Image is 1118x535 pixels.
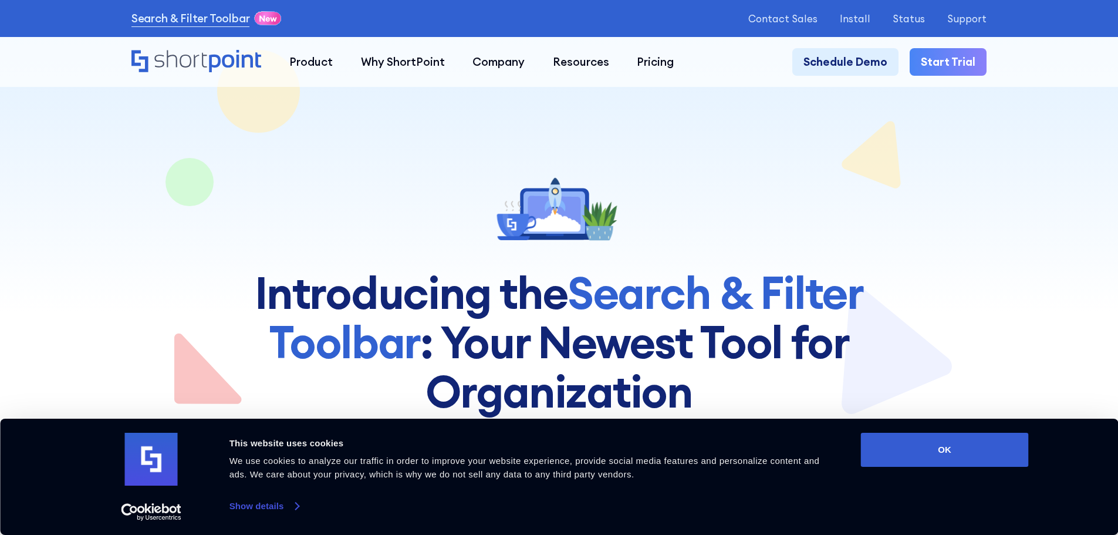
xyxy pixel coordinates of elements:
[229,436,835,450] div: This website uses cookies
[893,13,925,24] a: Status
[947,13,987,24] a: Support
[275,48,347,76] a: Product
[637,53,674,70] div: Pricing
[289,53,333,70] div: Product
[553,53,609,70] div: Resources
[458,48,539,76] a: Company
[347,48,459,76] a: Why ShortPoint
[131,10,250,27] a: Search & Filter Toolbar
[224,268,894,416] h1: Introducing the : Your Newest Too﻿l for Organization
[269,264,863,370] span: Search & Filter Toolbar
[907,399,1118,535] iframe: Chat Widget
[229,456,820,479] span: We use cookies to analyze our traffic in order to improve your website experience, provide social...
[840,13,870,24] a: Install
[748,13,818,24] a: Contact Sales
[861,433,1029,467] button: OK
[131,50,261,74] a: Home
[100,503,202,521] a: Usercentrics Cookiebot - opens in a new window
[472,53,525,70] div: Company
[229,497,299,515] a: Show details
[792,48,899,76] a: Schedule Demo
[910,48,987,76] a: Start Trial
[539,48,623,76] a: Resources
[125,433,178,486] img: logo
[361,53,445,70] div: Why ShortPoint
[623,48,688,76] a: Pricing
